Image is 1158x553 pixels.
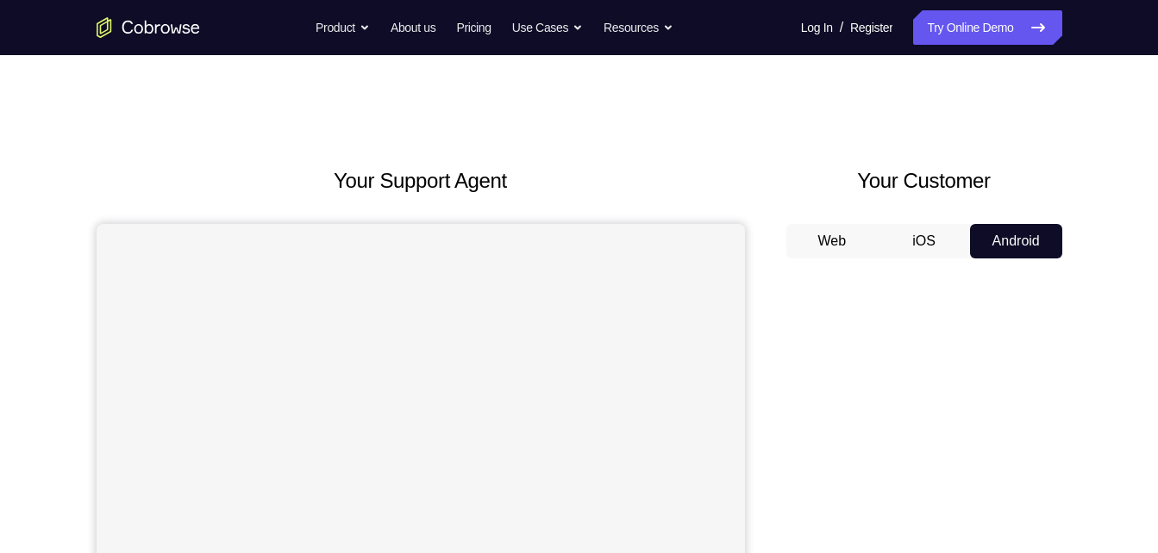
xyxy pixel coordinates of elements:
button: iOS [878,224,970,258]
a: Try Online Demo [913,10,1061,45]
button: Resources [604,10,673,45]
button: Android [970,224,1062,258]
button: Use Cases [512,10,583,45]
a: Go to the home page [97,17,200,38]
button: Product [316,10,370,45]
span: / [840,17,843,38]
h2: Your Customer [786,165,1062,196]
a: Register [850,10,892,45]
button: Web [786,224,879,258]
h2: Your Support Agent [97,165,745,196]
a: About us [391,10,435,45]
a: Pricing [456,10,491,45]
a: Log In [801,10,833,45]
